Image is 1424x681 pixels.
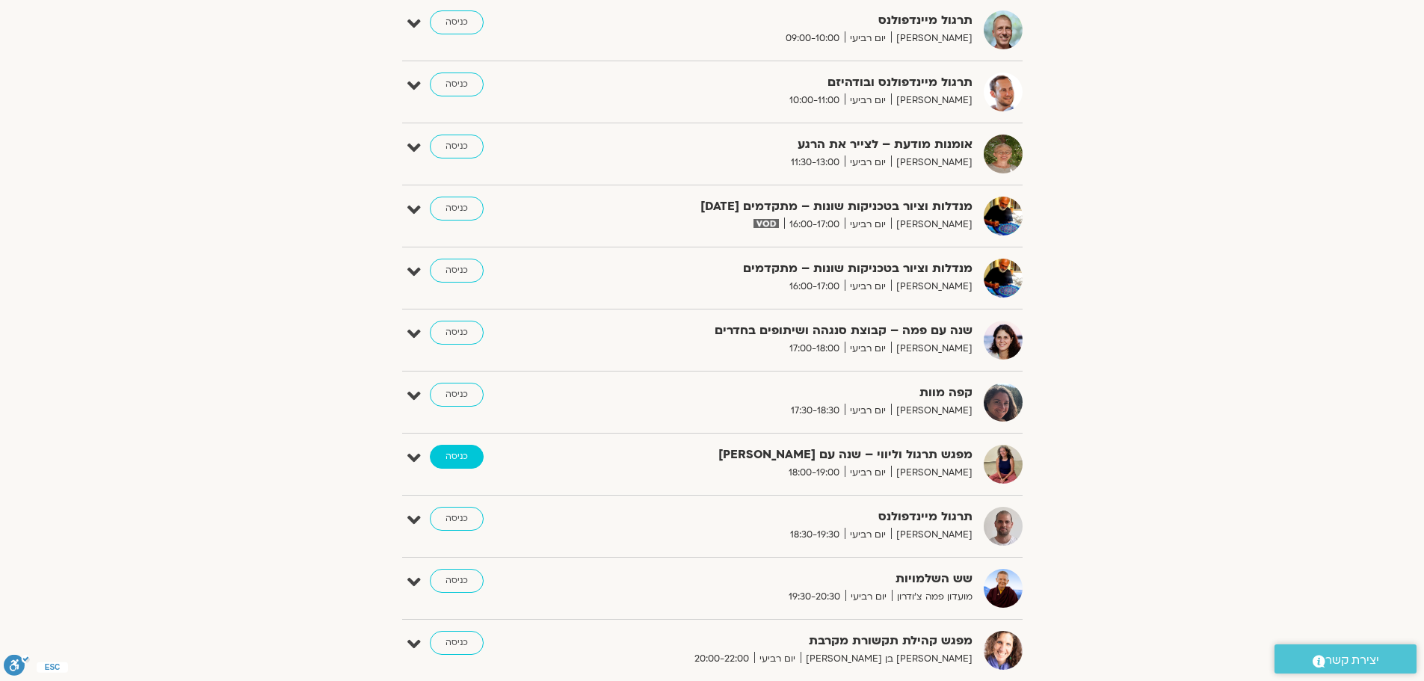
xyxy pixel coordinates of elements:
[891,341,973,357] span: [PERSON_NAME]
[430,197,484,221] a: כניסה
[606,197,973,217] strong: מנדלות וציור בטכניקות שונות – מתקדמים [DATE]
[845,403,891,419] span: יום רביעי
[891,527,973,543] span: [PERSON_NAME]
[801,651,973,667] span: [PERSON_NAME] בן [PERSON_NAME]
[780,31,845,46] span: 09:00-10:00
[786,403,845,419] span: 17:30-18:30
[845,279,891,295] span: יום רביעי
[891,279,973,295] span: [PERSON_NAME]
[891,465,973,481] span: [PERSON_NAME]
[430,259,484,283] a: כניסה
[430,10,484,34] a: כניסה
[783,465,845,481] span: 18:00-19:00
[892,589,973,605] span: מועדון פמה צ'ודרון
[430,73,484,96] a: כניסה
[845,31,891,46] span: יום רביעי
[845,589,892,605] span: יום רביעי
[786,155,845,170] span: 11:30-13:00
[785,527,845,543] span: 18:30-19:30
[430,383,484,407] a: כניסה
[606,383,973,403] strong: קפה מוות
[606,10,973,31] strong: תרגול מיינדפולנס
[606,73,973,93] strong: תרגול מיינדפולנס ובודהיזם
[845,527,891,543] span: יום רביעי
[606,321,973,341] strong: שנה עם פמה – קבוצת סנגהה ושיתופים בחדרים
[784,217,845,232] span: 16:00-17:00
[784,279,845,295] span: 16:00-17:00
[1325,650,1379,671] span: יצירת קשר
[891,155,973,170] span: [PERSON_NAME]
[430,321,484,345] a: כניסה
[606,631,973,651] strong: מפגש קהילת תקשורת מקרבת
[754,651,801,667] span: יום רביעי
[430,507,484,531] a: כניסה
[606,445,973,465] strong: מפגש תרגול וליווי – שנה עם [PERSON_NAME]
[753,219,778,228] img: vodicon
[606,507,973,527] strong: תרגול מיינדפולנס
[689,651,754,667] span: 20:00-22:00
[606,259,973,279] strong: מנדלות וציור בטכניקות שונות – מתקדמים
[891,217,973,232] span: [PERSON_NAME]
[891,31,973,46] span: [PERSON_NAME]
[845,217,891,232] span: יום רביעי
[606,569,973,589] strong: שש השלמויות
[891,403,973,419] span: [PERSON_NAME]
[430,569,484,593] a: כניסה
[606,135,973,155] strong: אומנות מודעת – לצייר את הרגע
[783,589,845,605] span: 19:30-20:30
[845,155,891,170] span: יום רביעי
[784,341,845,357] span: 17:00-18:00
[845,93,891,108] span: יום רביעי
[1274,644,1417,674] a: יצירת קשר
[845,341,891,357] span: יום רביעי
[430,135,484,158] a: כניסה
[891,93,973,108] span: [PERSON_NAME]
[784,93,845,108] span: 10:00-11:00
[430,631,484,655] a: כניסה
[430,445,484,469] a: כניסה
[845,465,891,481] span: יום רביעי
